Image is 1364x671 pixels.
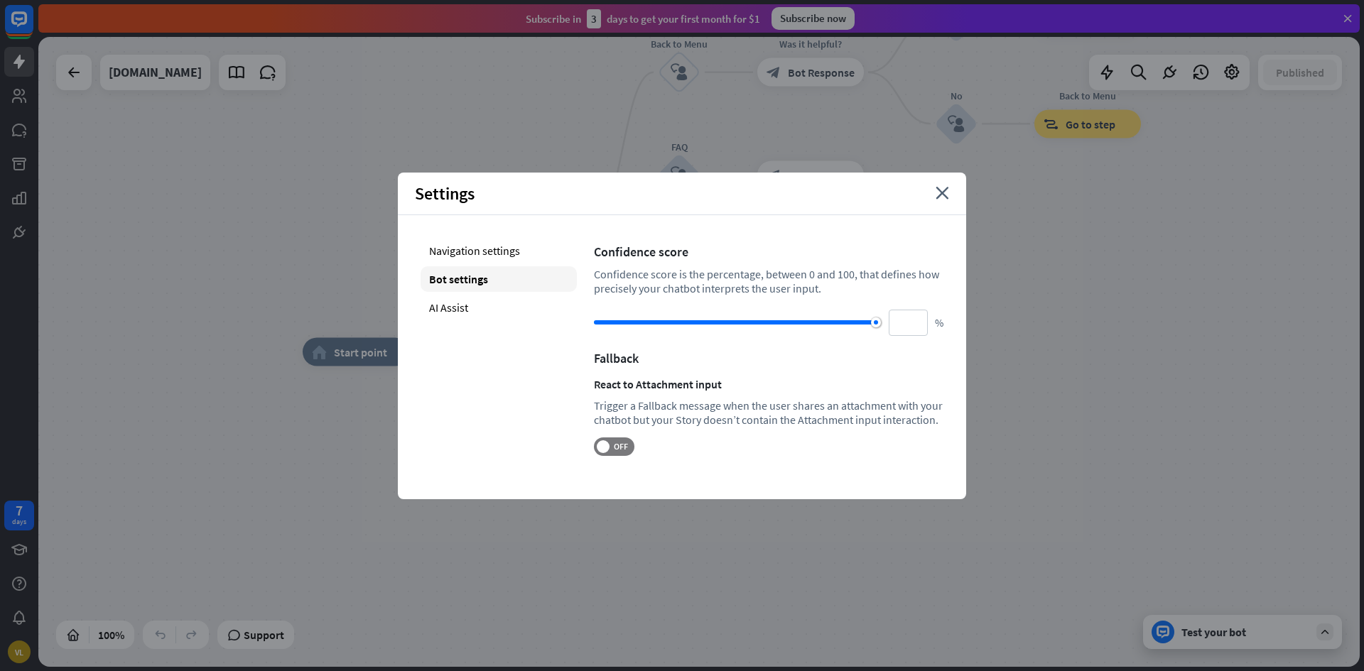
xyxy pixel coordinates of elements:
div: gb99.online [109,55,202,90]
div: Navigation settings [421,238,577,263]
span: Bot Response [788,65,855,80]
div: 7 [16,504,23,517]
div: Confidence score [594,244,943,260]
div: Subscribe in days to get your first month for $1 [526,9,760,28]
span: Support [244,623,284,646]
div: React to Attachment input [594,377,943,391]
div: Fallback [594,350,943,366]
div: Back to Menu [1024,88,1152,102]
span: Go to step [1066,116,1115,131]
span: OFF [610,441,632,452]
span: Start point [334,345,387,359]
div: Was it helpful? [747,37,875,51]
i: block_user_input [671,64,688,81]
span: Bot Response [788,168,855,182]
div: days [12,517,26,527]
div: VL [8,640,31,663]
div: No [914,88,999,102]
div: Bot settings [421,266,577,292]
a: 7 days [4,501,34,530]
i: close [936,187,949,200]
span: Settings [415,182,475,204]
div: AI Assist [421,295,577,320]
div: Test your bot [1181,625,1309,639]
div: Subscribe now [772,7,855,30]
i: block_bot_response [767,168,781,182]
i: home_2 [312,345,327,359]
i: block_bot_response [767,65,781,80]
button: Open LiveChat chat widget [11,6,54,48]
button: Published [1263,60,1337,85]
i: block_user_input [671,167,688,184]
div: Confidence score is the percentage, between 0 and 100, that defines how precisely your chatbot in... [594,267,943,295]
span: % [935,316,943,329]
div: Trigger a Fallback message when the user shares an attachment with your chatbot but your Story do... [594,398,943,427]
i: block_goto [1044,116,1059,131]
div: 3 [587,9,601,28]
div: Back to Menu [637,37,722,51]
div: 100% [94,623,129,646]
i: block_user_input [948,115,965,132]
div: FAQ [637,140,722,154]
